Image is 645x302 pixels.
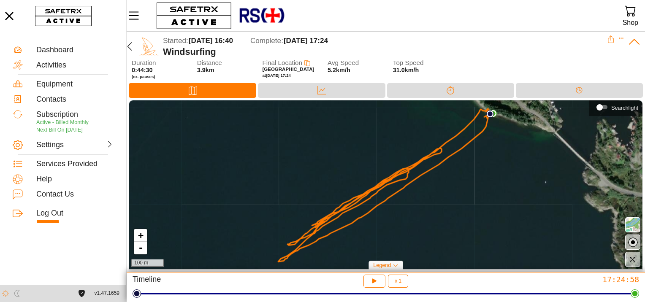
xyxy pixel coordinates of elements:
span: Next Bill On [DATE] [36,127,83,133]
div: Services Provided [36,159,114,169]
img: RescueLogo.png [238,2,285,30]
div: Windsurfing [163,46,607,57]
span: v1.47.1659 [95,289,119,298]
div: Timeline [133,275,300,288]
span: Final Location [262,59,302,66]
a: Zoom out [134,242,147,254]
div: Splits [387,83,514,98]
span: (ex. pauses) [132,74,186,79]
span: 5.2km/h [328,67,350,73]
span: [GEOGRAPHIC_DATA] [262,67,314,72]
img: Help.svg [13,174,23,184]
button: x 1 [388,275,408,288]
img: Subscription.svg [13,109,23,119]
span: 0:44:30 [132,67,153,73]
button: Back [123,35,136,57]
a: Zoom in [134,229,147,242]
span: Top Speed [393,59,447,67]
span: Legend [373,262,391,268]
div: Settings [36,140,73,150]
button: Expand [618,35,624,41]
div: Activities [36,61,114,70]
img: PathEnd.svg [489,110,497,117]
span: at [DATE] 17:24 [262,73,291,78]
img: ContactUs.svg [13,189,23,200]
div: Data [258,83,385,98]
img: PathStart.svg [486,110,494,118]
div: 17:24:58 [472,275,639,284]
span: Duration [132,59,186,67]
span: Started: [163,37,188,45]
div: Shop [623,17,638,28]
span: Complete: [250,37,283,45]
a: License Agreement [76,290,87,297]
div: Subscription [36,110,114,119]
img: Activities.svg [13,60,23,70]
img: WIND_SURFING.svg [139,37,159,56]
div: Log Out [36,209,114,218]
div: Timeline [516,83,643,98]
span: Avg Speed [328,59,382,67]
div: Searchlight [611,105,638,111]
img: Equipment.svg [13,79,23,89]
span: [DATE] 16:40 [189,37,233,45]
div: Searchlight [594,101,638,113]
img: ModeDark.svg [14,290,21,297]
button: v1.47.1659 [89,286,125,300]
span: Distance [197,59,251,67]
div: Contacts [36,95,114,104]
div: Equipment [36,80,114,89]
div: Map [129,83,256,98]
div: 100 m [131,259,164,267]
div: Dashboard [36,46,114,55]
div: Contact Us [36,190,114,199]
span: 31.0km/h [393,67,419,73]
img: ModeLight.svg [2,290,9,297]
span: Active - Billed Monthly [36,119,89,125]
button: Menu [127,7,148,24]
span: 3.9km [197,67,214,73]
span: x 1 [395,278,401,283]
span: [DATE] 17:24 [284,37,328,45]
div: Help [36,175,114,184]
